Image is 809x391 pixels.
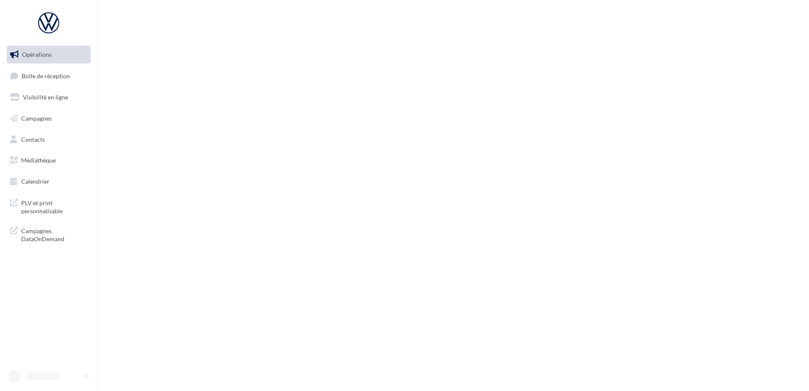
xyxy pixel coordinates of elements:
span: Visibilité en ligne [23,94,68,101]
span: Contacts [21,135,45,143]
span: Boîte de réception [22,72,70,79]
span: Médiathèque [21,157,56,164]
a: Campagnes [5,110,92,127]
a: Opérations [5,46,92,63]
a: Visibilité en ligne [5,88,92,106]
a: Calendrier [5,173,92,190]
span: Campagnes DataOnDemand [21,225,87,243]
a: PLV et print personnalisable [5,194,92,219]
span: Campagnes [21,115,52,122]
a: Contacts [5,131,92,149]
a: Médiathèque [5,151,92,169]
a: Boîte de réception [5,67,92,85]
span: Opérations [22,51,52,58]
span: Calendrier [21,178,50,185]
a: Campagnes DataOnDemand [5,222,92,247]
span: PLV et print personnalisable [21,197,87,215]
